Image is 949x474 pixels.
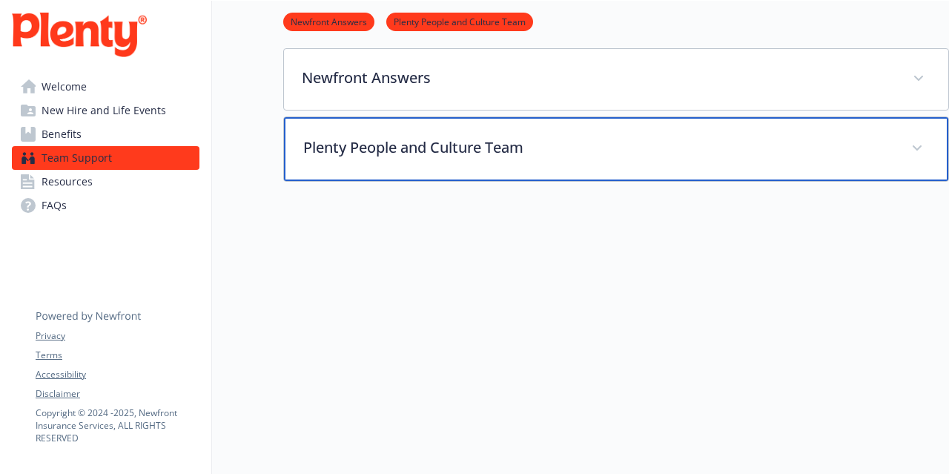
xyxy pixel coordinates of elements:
span: Welcome [42,75,87,99]
a: Welcome [12,75,199,99]
div: Newfront Answers [284,49,948,110]
span: New Hire and Life Events [42,99,166,122]
span: Benefits [42,122,82,146]
p: Copyright © 2024 - 2025 , Newfront Insurance Services, ALL RIGHTS RESERVED [36,406,199,444]
a: FAQs [12,194,199,217]
div: Plenty People and Culture Team [284,117,948,181]
a: Disclaimer [36,387,199,401]
span: FAQs [42,194,67,217]
a: Privacy [36,329,199,343]
p: Newfront Answers [302,67,895,89]
a: Newfront Answers [283,14,374,28]
a: New Hire and Life Events [12,99,199,122]
span: Resources [42,170,93,194]
p: Plenty People and Culture Team [303,136,893,159]
a: Plenty People and Culture Team [386,14,533,28]
a: Team Support [12,146,199,170]
a: Benefits [12,122,199,146]
a: Accessibility [36,368,199,381]
span: Team Support [42,146,112,170]
a: Terms [36,349,199,362]
a: Resources [12,170,199,194]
